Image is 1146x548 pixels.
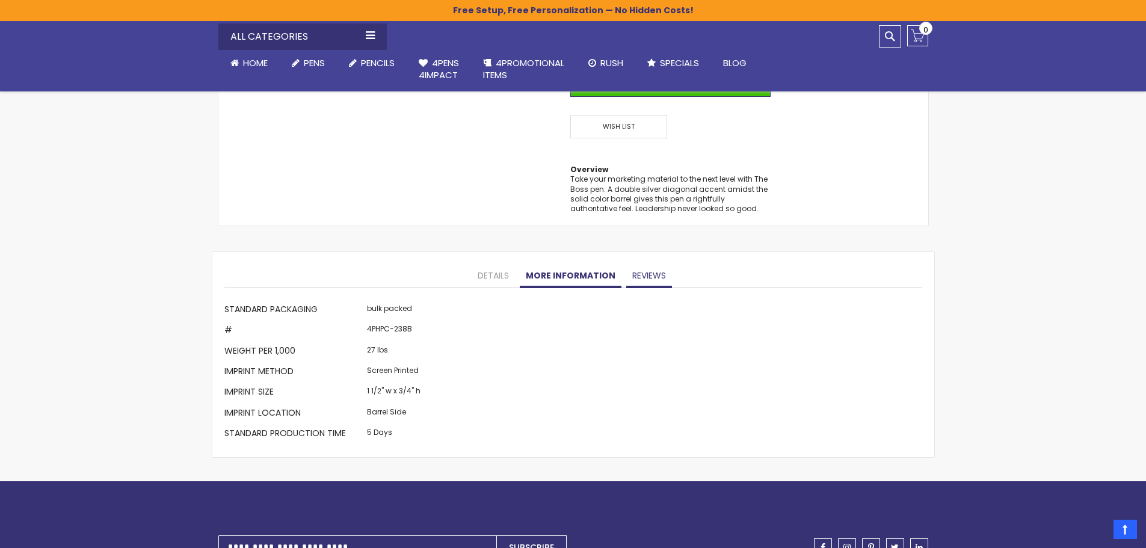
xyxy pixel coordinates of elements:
a: Blog [711,50,759,76]
a: 4PROMOTIONALITEMS [471,50,576,89]
td: 4PHPC-238B [364,321,424,342]
td: 1 1/2" w x 3/4" h [364,383,424,404]
td: 5 Days [364,425,424,445]
span: 4Pens 4impact [419,57,459,81]
span: Wish List [570,115,667,138]
td: Barrel Side [364,404,424,424]
span: Blog [723,57,747,69]
a: 4Pens4impact [407,50,471,89]
td: Screen Printed [364,362,424,383]
th: Imprint Size [224,383,364,404]
a: Specials [635,50,711,76]
a: More Information [520,264,621,288]
a: 0 [907,25,928,46]
a: Home [218,50,280,76]
span: Pens [304,57,325,69]
span: Pencils [361,57,395,69]
a: Pens [280,50,337,76]
th: # [224,321,364,342]
span: 0 [923,24,928,35]
span: Home [243,57,268,69]
strong: Overview [570,164,608,174]
th: Weight per 1,000 [224,342,364,362]
a: Details [472,264,515,288]
div: Take your marketing material to the next level with The Boss pen. A double silver diagonal accent... [570,174,770,214]
td: 27 lbs. [364,342,424,362]
th: Standard Production Time [224,425,364,445]
span: Rush [600,57,623,69]
a: Rush [576,50,635,76]
a: Reviews [626,264,672,288]
a: Top [1114,520,1137,539]
span: 4PROMOTIONAL ITEMS [483,57,564,81]
a: Wish List [570,115,670,138]
th: Imprint Location [224,404,364,424]
td: bulk packed [364,300,424,321]
span: Specials [660,57,699,69]
a: Pencils [337,50,407,76]
th: Standard Packaging [224,300,364,321]
th: Imprint Method [224,362,364,383]
div: All Categories [218,23,387,50]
